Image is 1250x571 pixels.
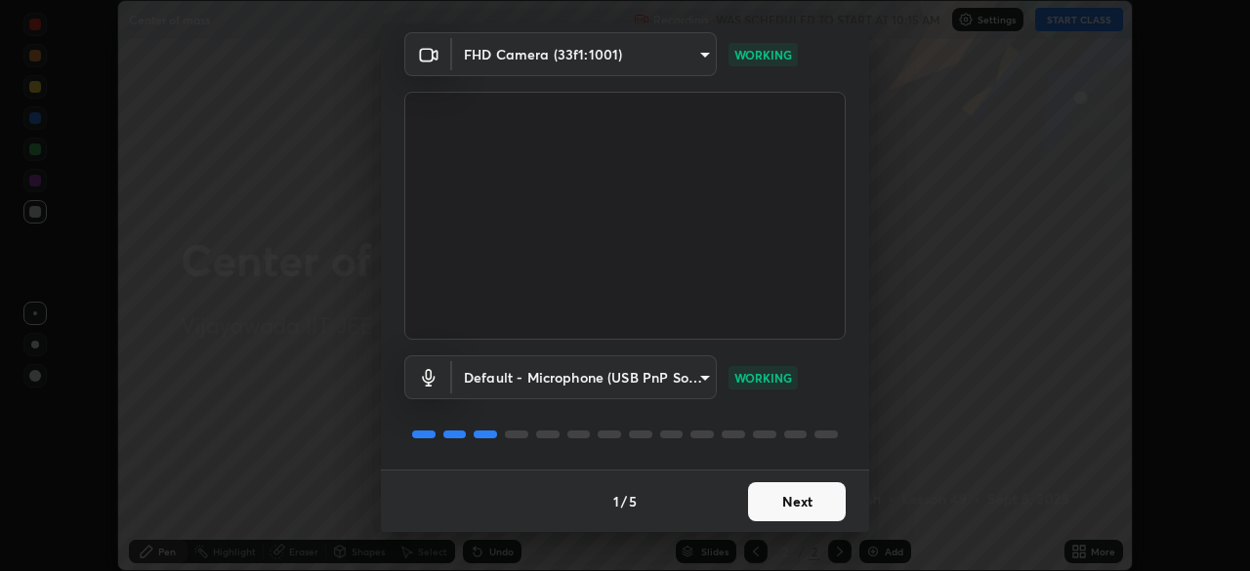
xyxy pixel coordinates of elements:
p: WORKING [734,369,792,387]
h4: 5 [629,491,637,511]
div: FHD Camera (33f1:1001) [452,355,717,399]
div: FHD Camera (33f1:1001) [452,32,717,76]
button: Next [748,482,846,521]
p: WORKING [734,46,792,63]
h4: 1 [613,491,619,511]
h4: / [621,491,627,511]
